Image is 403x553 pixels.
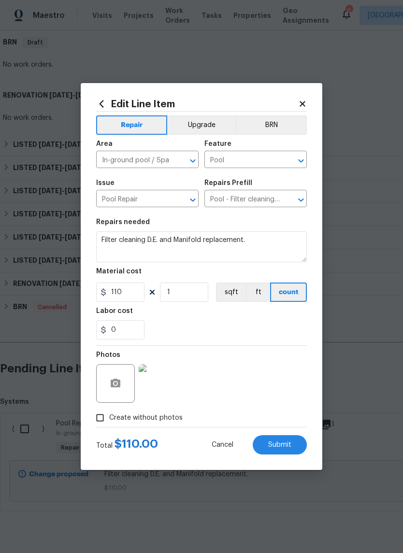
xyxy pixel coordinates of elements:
textarea: Filter cleaning D.E. and Manifold replacement. [96,231,307,262]
button: Open [294,154,308,168]
button: BRN [236,115,307,135]
button: Cancel [196,435,249,454]
span: $ 110.00 [115,438,158,450]
h5: Repairs needed [96,219,150,226]
h5: Issue [96,180,115,186]
button: Open [186,154,200,168]
h5: Photos [96,352,120,358]
span: Submit [268,441,291,449]
button: Submit [253,435,307,454]
button: Upgrade [167,115,236,135]
span: Create without photos [109,413,183,423]
h5: Repairs Prefill [204,180,252,186]
button: Open [186,193,200,207]
h5: Labor cost [96,308,133,314]
button: Repair [96,115,167,135]
h5: Material cost [96,268,142,275]
button: sqft [216,283,246,302]
button: Open [294,193,308,207]
button: count [270,283,307,302]
h5: Area [96,141,113,147]
span: Cancel [212,441,233,449]
div: Total [96,439,158,451]
h2: Edit Line Item [96,99,298,109]
button: ft [246,283,270,302]
h5: Feature [204,141,231,147]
